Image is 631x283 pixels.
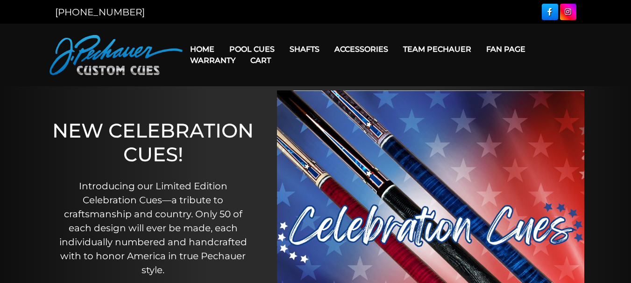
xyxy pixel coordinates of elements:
img: Pechauer Custom Cues [50,35,183,75]
p: Introducing our Limited Edition Celebration Cues—a tribute to craftsmanship and country. Only 50 ... [52,179,254,277]
a: Shafts [282,37,327,61]
a: Pool Cues [222,37,282,61]
a: Warranty [183,48,243,72]
a: [PHONE_NUMBER] [55,7,145,18]
h1: NEW CELEBRATION CUES! [52,119,254,166]
a: Cart [243,48,278,72]
a: Fan Page [479,37,533,61]
a: Team Pechauer [396,37,479,61]
a: Home [183,37,222,61]
a: Accessories [327,37,396,61]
